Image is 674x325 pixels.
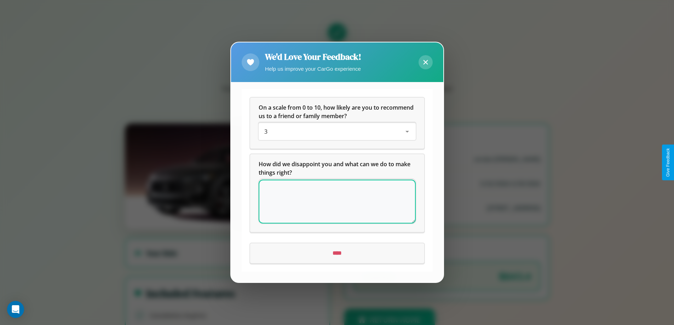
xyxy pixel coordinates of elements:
div: On a scale from 0 to 10, how likely are you to recommend us to a friend or family member? [250,98,424,149]
h2: We'd Love Your Feedback! [265,51,361,63]
span: How did we disappoint you and what can we do to make things right? [259,161,412,177]
span: 3 [264,128,267,136]
h5: On a scale from 0 to 10, how likely are you to recommend us to a friend or family member? [259,104,416,121]
span: On a scale from 0 to 10, how likely are you to recommend us to a friend or family member? [259,104,415,120]
div: Open Intercom Messenger [7,301,24,318]
div: Give Feedback [666,148,670,177]
div: On a scale from 0 to 10, how likely are you to recommend us to a friend or family member? [259,123,416,140]
p: Help us improve your CarGo experience [265,64,361,74]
